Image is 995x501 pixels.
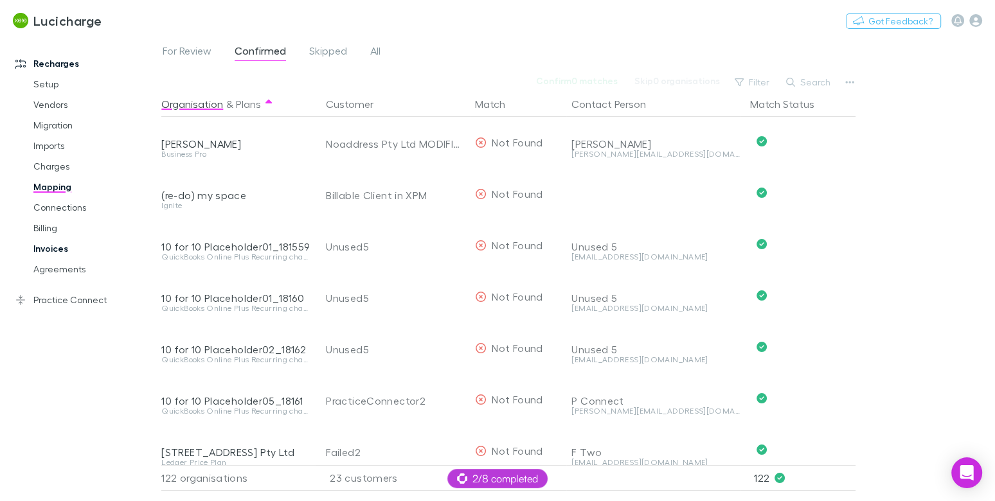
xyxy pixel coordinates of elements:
[757,444,767,455] svg: Confirmed
[161,202,310,209] div: Ignite
[571,459,740,466] div: [EMAIL_ADDRESS][DOMAIN_NAME]
[161,189,310,202] div: (re-do) my space
[780,75,838,90] button: Search
[235,44,286,61] span: Confirmed
[571,240,740,253] div: Unused 5
[492,290,542,303] span: Not Found
[326,375,465,426] div: PracticeConnector2
[326,118,465,170] div: Noaddress Pty Ltd MODIFIED
[492,342,542,354] span: Not Found
[754,466,856,490] p: 122
[326,91,389,117] button: Customer
[492,188,542,200] span: Not Found
[161,356,310,364] div: QuickBooks Online Plus Recurring charge [DATE] to [DATE]
[326,324,465,375] div: Unused5
[21,259,159,279] a: Agreements
[571,446,740,459] div: F Two
[528,73,626,89] button: Confirm0 matches
[750,91,830,117] button: Match Status
[757,239,767,249] svg: Confirmed
[326,272,465,324] div: Unused5
[236,91,261,117] button: Plans
[161,240,310,253] div: 10 for 10 Placeholder01_181559
[757,188,767,198] svg: Confirmed
[492,393,542,405] span: Not Found
[571,407,740,415] div: [PERSON_NAME][EMAIL_ADDRESS][DOMAIN_NAME]
[475,91,521,117] button: Match
[161,446,310,459] div: [STREET_ADDRESS] Pty Ltd
[316,465,470,491] div: 23 customers
[21,197,159,218] a: Connections
[161,91,223,117] button: Organisation
[21,156,159,177] a: Charges
[326,221,465,272] div: Unused5
[161,343,310,356] div: 10 for 10 Placeholder02_18162
[161,459,310,466] div: Ledger Price Plan
[161,253,310,261] div: QuickBooks Online Plus Recurring charge [DATE] to [DATE]
[161,394,310,407] div: 10 for 10 Placeholder05_18161
[326,170,465,221] div: Billable Client in XPM
[571,253,740,261] div: [EMAIL_ADDRESS][DOMAIN_NAME]
[3,53,159,74] a: Recharges
[571,394,740,407] div: P Connect
[21,177,159,197] a: Mapping
[846,13,941,29] button: Got Feedback?
[21,238,159,259] a: Invoices
[21,136,159,156] a: Imports
[757,290,767,301] svg: Confirmed
[951,457,982,488] div: Open Intercom Messenger
[492,444,542,457] span: Not Found
[5,5,110,36] a: Lucicharge
[161,150,310,158] div: Business Pro
[21,218,159,238] a: Billing
[161,304,310,312] div: QuickBooks Online Plus Recurring charge [DATE] to [DATE]
[571,343,740,356] div: Unused 5
[161,292,310,304] div: 10 for 10 Placeholder01_18160
[728,75,777,90] button: Filter
[3,290,159,310] a: Practice Connect
[326,426,465,478] div: Failed2
[21,74,159,94] a: Setup
[161,465,316,491] div: 122 organisations
[492,136,542,148] span: Not Found
[370,44,381,61] span: All
[757,393,767,403] svg: Confirmed
[33,13,102,28] h3: Lucicharge
[21,115,159,136] a: Migration
[571,356,740,364] div: [EMAIL_ADDRESS][DOMAIN_NAME]
[571,137,740,150] div: [PERSON_NAME]
[309,44,347,61] span: Skipped
[161,91,310,117] div: &
[21,94,159,115] a: Vendors
[161,407,310,415] div: QuickBooks Online Plus Recurring charge [DATE] to [DATE]
[626,73,728,89] button: Skip0 organisations
[571,304,740,312] div: [EMAIL_ADDRESS][DOMAIN_NAME]
[492,239,542,251] span: Not Found
[757,136,767,146] svg: Confirmed
[161,137,310,150] div: [PERSON_NAME]
[163,44,211,61] span: For Review
[571,91,661,117] button: Contact Person
[757,342,767,352] svg: Confirmed
[571,150,740,158] div: [PERSON_NAME][EMAIL_ADDRESS][DOMAIN_NAME]
[13,13,28,28] img: Lucicharge's Logo
[571,292,740,304] div: Unused 5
